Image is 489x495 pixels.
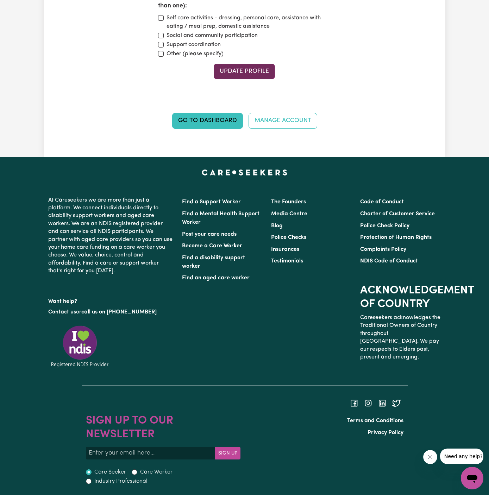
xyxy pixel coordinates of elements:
[271,247,299,252] a: Insurances
[182,275,250,281] a: Find an aged care worker
[368,430,403,436] a: Privacy Policy
[249,113,317,128] a: Manage Account
[440,449,483,464] iframe: Message from company
[48,193,174,278] p: At Careseekers we are more than just a platform. We connect individuals directly to disability su...
[182,199,241,205] a: Find a Support Worker
[271,235,306,240] a: Police Checks
[364,400,372,406] a: Follow Careseekers on Instagram
[360,235,432,240] a: Protection of Human Rights
[182,231,237,237] a: Post your care needs
[94,477,148,486] label: Industry Professional
[182,255,245,269] a: Find a disability support worker
[271,223,283,229] a: Blog
[360,247,406,252] a: Complaints Policy
[167,50,224,58] label: Other (please specify)
[140,468,173,476] label: Care Worker
[202,170,287,175] a: Careseekers home page
[360,211,435,217] a: Charter of Customer Service
[48,324,112,368] img: Registered NDIS provider
[350,400,358,406] a: Follow Careseekers on Facebook
[86,447,215,459] input: Enter your email here...
[167,31,258,40] label: Social and community participation
[423,450,437,464] iframe: Close message
[182,243,242,249] a: Become a Care Worker
[81,309,157,315] a: call us on [PHONE_NUMBER]
[48,309,76,315] a: Contact us
[360,311,441,364] p: Careseekers acknowledges the Traditional Owners of Country throughout [GEOGRAPHIC_DATA]. We pay o...
[271,199,306,205] a: The Founders
[215,447,240,459] button: Subscribe
[271,258,303,264] a: Testimonials
[167,14,331,31] label: Self care activities - dressing, personal care, assistance with eating / meal prep, domestic assi...
[167,40,221,49] label: Support coordination
[86,414,240,441] h2: Sign up to our newsletter
[392,400,401,406] a: Follow Careseekers on Twitter
[271,211,307,217] a: Media Centre
[378,400,387,406] a: Follow Careseekers on LinkedIn
[214,64,275,79] button: Update Profile
[360,199,404,205] a: Code of Conduct
[360,258,418,264] a: NDIS Code of Conduct
[360,223,409,229] a: Police Check Policy
[48,305,174,319] p: or
[94,468,126,476] label: Care Seeker
[182,211,259,225] a: Find a Mental Health Support Worker
[172,113,243,128] a: Go to Dashboard
[461,467,483,489] iframe: Button to launch messaging window
[360,284,441,311] h2: Acknowledgement of Country
[347,418,403,424] a: Terms and Conditions
[48,295,174,305] p: Want help?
